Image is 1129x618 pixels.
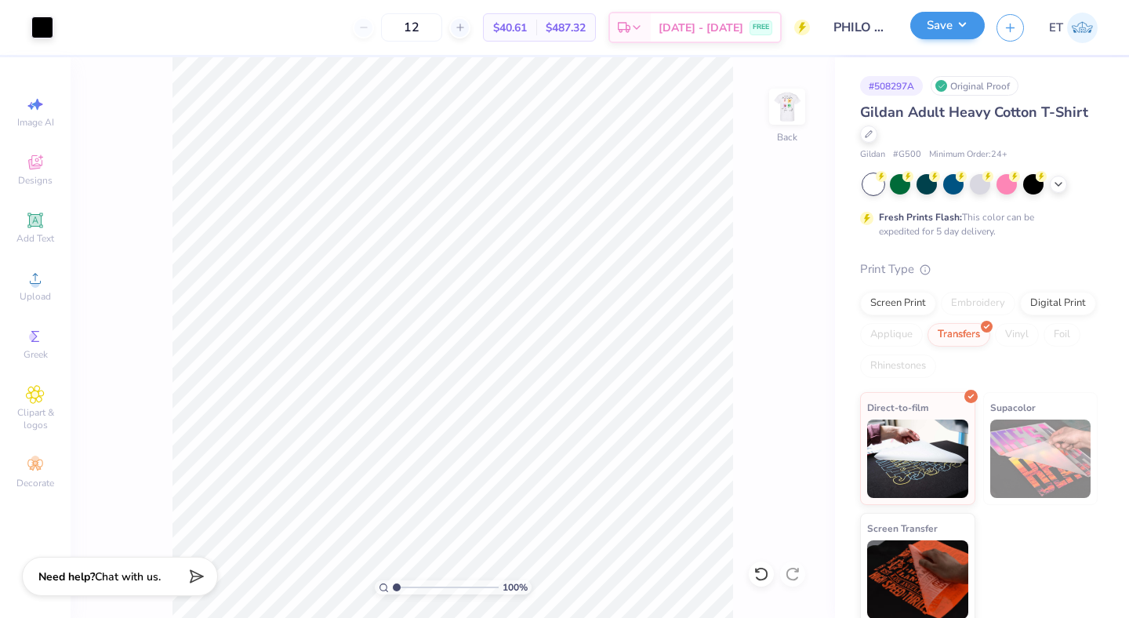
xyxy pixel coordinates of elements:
span: $40.61 [493,20,527,36]
span: 100 % [503,580,528,594]
span: ET [1049,19,1063,37]
span: Gildan [860,148,885,162]
span: Greek [24,348,48,361]
div: # 508297A [860,76,923,96]
div: Foil [1044,323,1080,347]
input: Untitled Design [822,12,898,43]
span: [DATE] - [DATE] [659,20,743,36]
span: Screen Transfer [867,520,938,536]
div: Print Type [860,260,1098,278]
span: $487.32 [546,20,586,36]
img: Direct-to-film [867,420,968,498]
span: Gildan Adult Heavy Cotton T-Shirt [860,103,1088,122]
span: FREE [753,22,769,33]
strong: Need help? [38,569,95,584]
input: – – [381,13,442,42]
div: Vinyl [995,323,1039,347]
span: # G500 [893,148,921,162]
span: Decorate [16,477,54,489]
a: ET [1049,13,1098,43]
img: Elaina Thomas [1067,13,1098,43]
div: Original Proof [931,76,1018,96]
div: Back [777,130,797,144]
div: Digital Print [1020,292,1096,315]
div: Screen Print [860,292,936,315]
img: Back [771,91,803,122]
div: Rhinestones [860,354,936,378]
span: Upload [20,290,51,303]
span: Chat with us. [95,569,161,584]
div: Transfers [928,323,990,347]
span: Designs [18,174,53,187]
div: Applique [860,323,923,347]
img: Supacolor [990,420,1091,498]
div: This color can be expedited for 5 day delivery. [879,210,1072,238]
button: Save [910,12,985,39]
div: Embroidery [941,292,1015,315]
span: Clipart & logos [8,406,63,431]
span: Minimum Order: 24 + [929,148,1007,162]
span: Supacolor [990,399,1036,416]
span: Image AI [17,116,54,129]
span: Add Text [16,232,54,245]
span: Direct-to-film [867,399,929,416]
strong: Fresh Prints Flash: [879,211,962,224]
